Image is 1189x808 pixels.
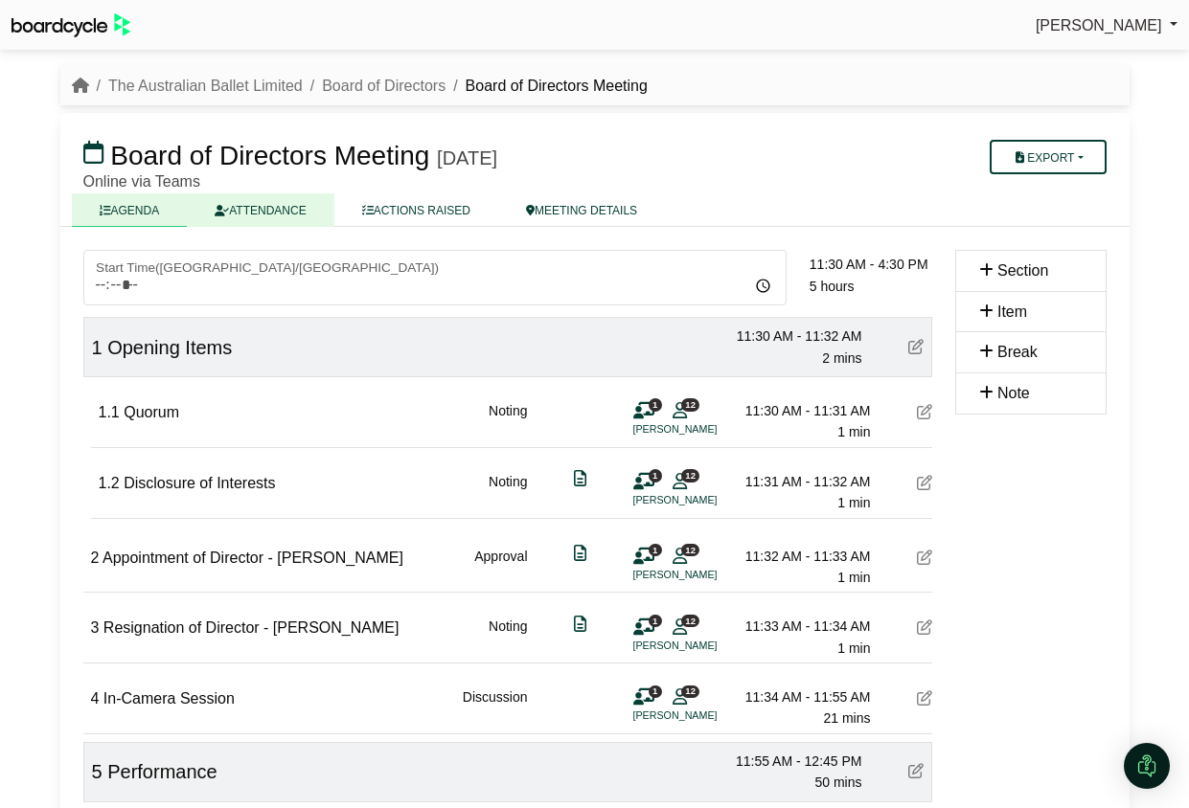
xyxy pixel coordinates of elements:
[649,398,662,411] span: 1
[91,690,100,707] span: 4
[681,469,699,482] span: 12
[437,146,497,169] div: [DATE]
[103,550,403,566] span: Appointment of Director - [PERSON_NAME]
[187,193,333,227] a: ATTENDANCE
[997,262,1048,279] span: Section
[737,471,871,492] div: 11:31 AM - 11:32 AM
[810,279,855,294] span: 5 hours
[681,615,699,627] span: 12
[737,686,871,707] div: 11:34 AM - 11:55 AM
[463,686,528,729] div: Discussion
[108,78,303,94] a: The Australian Ballet Limited
[737,400,871,421] div: 11:30 AM - 11:31 AM
[633,638,777,654] li: [PERSON_NAME]
[649,544,662,556] span: 1
[728,751,862,772] div: 11:55 AM - 12:45 PM
[83,173,200,190] span: Online via Teams
[11,13,130,37] img: BoardcycleBlackGreen-aaafeed430059cb809a45853b8cf6d952af9d84e6e89e1f1685b34bfd5cb7d64.svg
[1036,17,1162,34] span: [PERSON_NAME]
[633,707,777,724] li: [PERSON_NAME]
[474,546,527,589] div: Approval
[633,567,777,583] li: [PERSON_NAME]
[99,475,120,491] span: 1.2
[728,325,862,347] div: 11:30 AM - 11:32 AM
[124,475,275,491] span: Disclosure of Interests
[1036,13,1178,38] a: [PERSON_NAME]
[92,337,103,358] span: 1
[837,570,870,585] span: 1 min
[681,685,699,698] span: 12
[649,469,662,482] span: 1
[737,616,871,637] div: 11:33 AM - 11:34 AM
[72,193,188,227] a: AGENDA
[997,303,1027,320] span: Item
[107,761,217,782] span: Performance
[633,421,777,438] li: [PERSON_NAME]
[107,337,232,358] span: Opening Items
[103,690,235,707] span: In-Camera Session
[489,616,527,659] div: Noting
[837,424,870,439] span: 1 min
[823,710,870,726] span: 21 mins
[997,344,1038,360] span: Break
[322,78,446,94] a: Board of Directors
[446,74,648,99] li: Board of Directors Meeting
[997,385,1030,401] span: Note
[737,546,871,567] div: 11:32 AM - 11:33 AM
[990,140,1106,174] button: Export
[649,685,662,698] span: 1
[92,761,103,782] span: 5
[1124,743,1170,789] div: Open Intercom Messenger
[91,550,100,566] span: 2
[633,492,777,508] li: [PERSON_NAME]
[489,471,527,514] div: Noting
[814,774,861,790] span: 50 mins
[489,400,527,443] div: Noting
[99,404,120,420] span: 1.1
[124,404,179,420] span: Quorum
[498,193,665,227] a: MEETING DETAILS
[837,640,870,656] span: 1 min
[72,74,648,99] nav: breadcrumb
[681,398,699,411] span: 12
[837,495,870,510] span: 1 min
[822,350,861,366] span: 2 mins
[103,619,400,636] span: Resignation of Director - [PERSON_NAME]
[334,193,498,227] a: ACTIONS RAISED
[681,544,699,556] span: 12
[110,141,429,170] span: Board of Directors Meeting
[810,254,944,275] div: 11:30 AM - 4:30 PM
[91,619,100,636] span: 3
[649,615,662,627] span: 1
